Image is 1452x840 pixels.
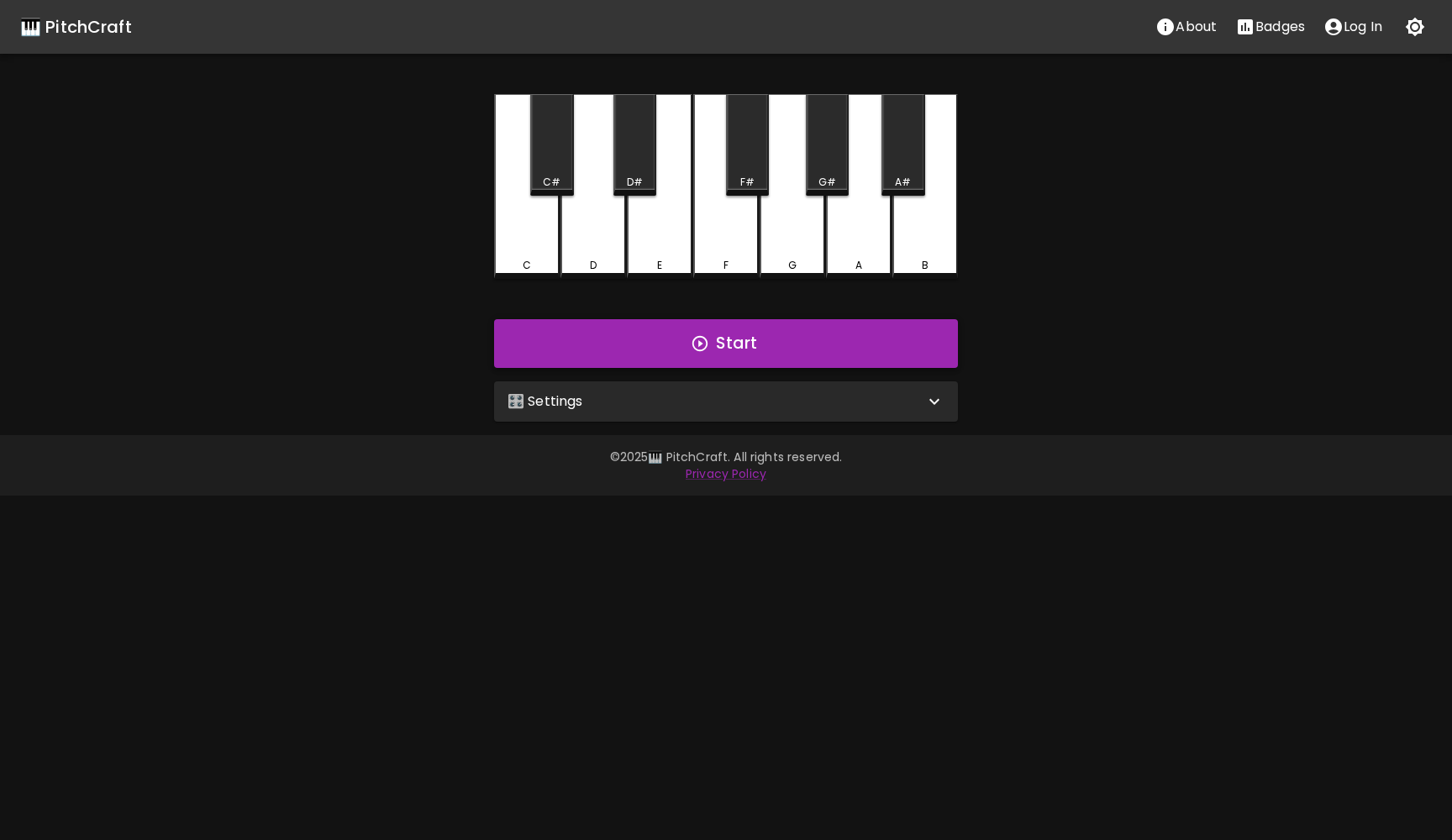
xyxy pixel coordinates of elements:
div: D [590,258,597,273]
div: F# [740,175,755,190]
p: Log In [1344,17,1382,37]
div: C [523,258,531,273]
a: Privacy Policy [686,465,766,482]
p: © 2025 🎹 PitchCraft. All rights reserved. [242,449,1210,465]
div: E [657,258,662,273]
p: Badges [1255,17,1305,37]
a: 🎹 PitchCraft [20,13,132,40]
p: 🎛️ Settings [508,391,583,412]
button: Start [494,319,958,368]
div: A# [895,175,911,190]
div: G# [818,175,836,190]
div: 🎛️ Settings [494,381,958,422]
div: B [922,258,929,273]
button: About [1146,10,1226,44]
div: F [723,258,729,273]
div: A [855,258,862,273]
p: About [1176,17,1217,37]
div: C# [543,175,560,190]
div: G [788,258,797,273]
button: account of current user [1314,10,1391,44]
button: Stats [1226,10,1314,44]
div: D# [627,175,643,190]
